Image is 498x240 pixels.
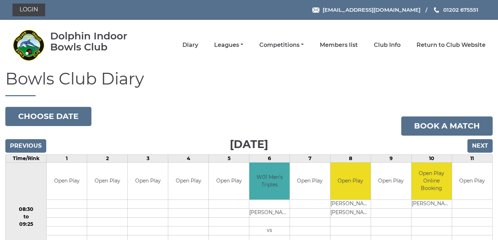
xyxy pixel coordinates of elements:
td: Open Play [47,163,87,200]
span: 01202 675551 [443,6,478,13]
a: Book a match [401,116,493,136]
td: 2 [87,154,128,162]
td: 10 [411,154,452,162]
td: 4 [168,154,209,162]
td: Open Play [452,163,492,200]
td: Open Play Online Booking [412,163,452,200]
td: [PERSON_NAME] [330,200,371,209]
img: Email [312,7,319,13]
div: Dolphin Indoor Bowls Club [50,31,148,53]
td: [PERSON_NAME] [412,200,452,209]
td: Open Play [209,163,249,200]
td: Open Play [290,163,330,200]
button: Choose date [5,107,91,126]
a: Phone us 01202 675551 [433,6,478,14]
td: Open Play [168,163,208,200]
input: Next [467,139,493,153]
td: Open Play [87,163,127,200]
td: 11 [452,154,492,162]
td: 7 [290,154,330,162]
a: Return to Club Website [417,41,486,49]
td: vs [249,227,290,235]
td: 1 [47,154,87,162]
a: Diary [182,41,198,49]
td: W01 Men's Triples [249,163,290,200]
img: Dolphin Indoor Bowls Club [12,29,44,61]
td: 3 [128,154,168,162]
td: Open Play [371,163,411,200]
td: [PERSON_NAME] [249,209,290,218]
a: Email [EMAIL_ADDRESS][DOMAIN_NAME] [312,6,420,14]
td: 9 [371,154,411,162]
td: 5 [209,154,249,162]
td: Open Play [128,163,168,200]
td: Open Play [330,163,371,200]
a: Competitions [259,41,304,49]
td: 8 [330,154,371,162]
a: Club Info [374,41,401,49]
td: [PERSON_NAME] [330,209,371,218]
td: Time/Rink [6,154,47,162]
a: Login [12,4,45,16]
a: Members list [320,41,358,49]
input: Previous [5,139,46,153]
span: [EMAIL_ADDRESS][DOMAIN_NAME] [323,6,420,13]
h1: Bowls Club Diary [5,70,493,96]
a: Leagues [214,41,243,49]
img: Phone us [434,7,439,13]
td: 6 [249,154,290,162]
